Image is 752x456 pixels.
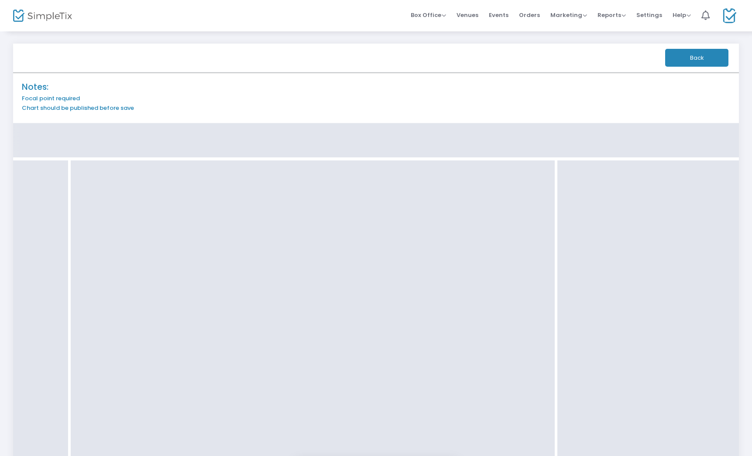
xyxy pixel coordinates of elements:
span: Settings [636,4,662,26]
span: Help [673,11,691,19]
span: Box Office [411,11,446,19]
span: Venues [457,4,478,26]
h6: Focal point required [22,95,730,102]
h4: Notes: [22,82,730,92]
span: Orders [519,4,540,26]
span: Events [489,4,508,26]
span: Marketing [550,11,587,19]
button: Back [665,49,728,67]
span: Reports [597,11,626,19]
h6: Chart should be published before save [22,105,730,112]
